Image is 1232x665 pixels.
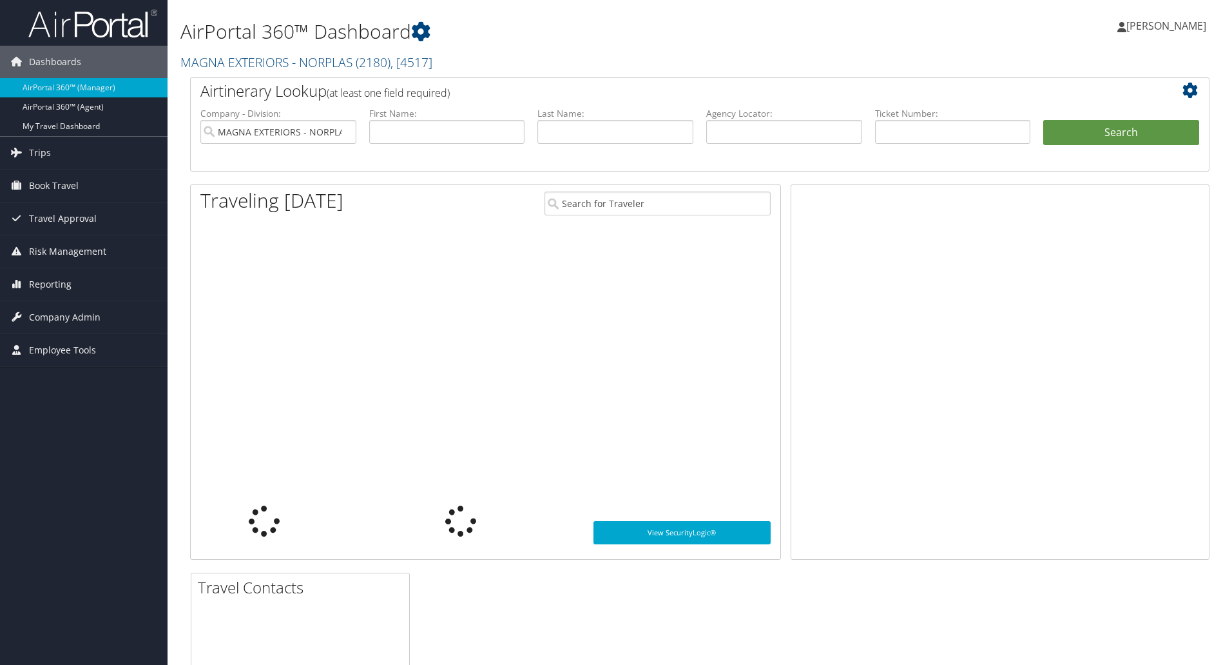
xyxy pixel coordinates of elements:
[180,54,432,71] a: MAGNA EXTERIORS - NORPLAS
[537,107,693,120] label: Last Name:
[875,107,1031,120] label: Ticket Number:
[29,334,96,366] span: Employee Tools
[200,187,343,214] h1: Traveling [DATE]
[29,268,72,301] span: Reporting
[706,107,862,120] label: Agency Locator:
[29,137,51,169] span: Trips
[28,8,157,39] img: airportal-logo.png
[356,54,390,71] span: ( 2180 )
[29,46,81,78] span: Dashboards
[369,107,525,120] label: First Name:
[29,301,101,333] span: Company Admin
[29,170,79,202] span: Book Travel
[198,577,409,599] h2: Travel Contacts
[544,192,771,215] input: Search for Traveler
[29,235,106,268] span: Risk Management
[390,54,432,71] span: , [ 4517 ]
[200,107,356,120] label: Company - Division:
[593,521,771,544] a: View SecurityLogic®
[1117,6,1219,45] a: [PERSON_NAME]
[1043,120,1199,146] button: Search
[327,86,450,100] span: (at least one field required)
[180,18,873,45] h1: AirPortal 360™ Dashboard
[1126,19,1206,33] span: [PERSON_NAME]
[29,203,97,235] span: Travel Approval
[200,80,1114,102] h2: Airtinerary Lookup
